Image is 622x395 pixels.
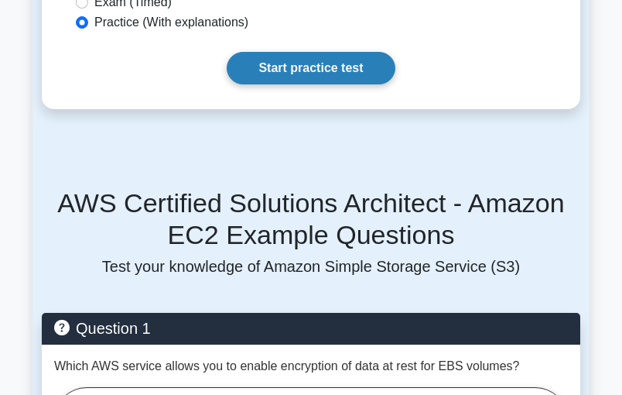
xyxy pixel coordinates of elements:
p: Which AWS service allows you to enable encryption of data at rest for EBS volumes? [54,357,519,376]
p: Test your knowledge of Amazon Simple Storage Service (S3) [42,257,580,276]
h5: Question 1 [54,319,568,338]
label: Practice (With explanations) [94,13,248,32]
a: Start practice test [227,52,395,84]
h5: AWS Certified Solutions Architect - Amazon EC2 Example Questions [42,187,580,251]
